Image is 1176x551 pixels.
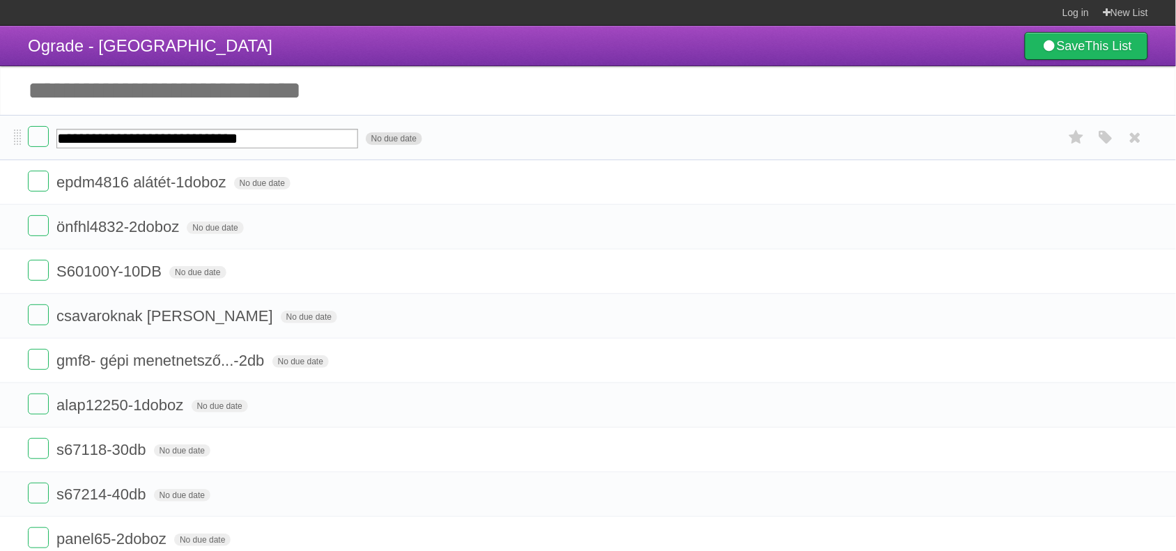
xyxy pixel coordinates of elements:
span: No due date [234,177,291,189]
span: No due date [169,266,226,279]
b: This List [1085,39,1132,53]
span: No due date [192,400,248,412]
span: No due date [187,222,243,234]
label: Done [28,171,49,192]
span: csavaroknak [PERSON_NAME] [56,307,277,325]
label: Done [28,483,49,504]
label: Done [28,126,49,147]
span: No due date [174,534,231,546]
span: epdm4816 alátét-1doboz [56,173,229,191]
label: Done [28,438,49,459]
label: Done [28,260,49,281]
span: No due date [154,489,210,502]
span: panel65-2doboz [56,530,170,548]
span: s67118-30db [56,441,149,458]
span: önfhl4832-2doboz [56,218,183,235]
label: Done [28,349,49,370]
label: Star task [1063,126,1090,149]
label: Done [28,215,49,236]
span: No due date [366,132,422,145]
span: No due date [272,355,329,368]
span: alap12250-1doboz [56,396,187,414]
span: S60100Y-10DB [56,263,165,280]
label: Done [28,394,49,414]
span: No due date [154,444,210,457]
span: No due date [281,311,337,323]
a: SaveThis List [1025,32,1148,60]
span: Ograde - [GEOGRAPHIC_DATA] [28,36,272,55]
label: Done [28,527,49,548]
label: Done [28,304,49,325]
span: s67214-40db [56,486,149,503]
span: gmf8- gépi menetnetsző...-2db [56,352,268,369]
